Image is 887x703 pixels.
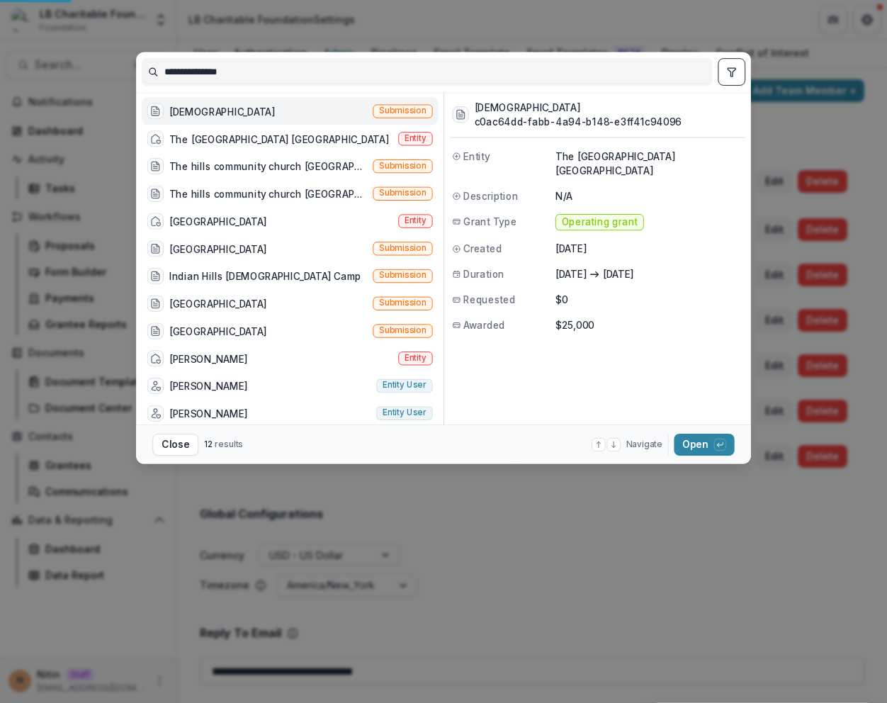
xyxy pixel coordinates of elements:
[555,149,742,178] p: The [GEOGRAPHIC_DATA] [GEOGRAPHIC_DATA]
[463,242,502,256] span: Created
[718,58,745,86] button: toggle filters
[674,434,734,456] button: Open
[169,186,368,201] div: The hills community church [GEOGRAPHIC_DATA]
[169,351,247,365] div: [PERSON_NAME]
[463,149,490,163] span: Entity
[463,317,505,332] span: Awarded
[383,381,426,390] span: Entity user
[169,159,368,173] div: The hills community church [GEOGRAPHIC_DATA]
[626,439,662,451] span: Navigate
[379,189,426,198] span: Submission
[555,242,742,256] p: [DATE]
[603,267,634,281] p: [DATE]
[475,100,682,114] h3: [DEMOGRAPHIC_DATA]
[463,189,518,203] span: Description
[169,214,267,228] div: [GEOGRAPHIC_DATA]
[475,115,682,129] h3: c0ac64dd-fabb-4a94-b148-e3ff41c94096
[215,439,243,450] span: results
[555,267,587,281] p: [DATE]
[379,298,426,308] span: Submission
[169,406,247,420] div: [PERSON_NAME]
[169,104,275,118] div: [DEMOGRAPHIC_DATA]
[463,292,516,306] span: Requested
[555,292,742,306] p: $0
[204,439,213,450] span: 12
[169,131,389,145] div: The [GEOGRAPHIC_DATA] [GEOGRAPHIC_DATA]
[555,189,742,203] p: N/A
[379,325,426,335] span: Submission
[562,216,638,227] span: Operating grant
[555,317,742,332] p: $25,000
[405,133,426,143] span: Entity
[169,241,267,255] div: [GEOGRAPHIC_DATA]
[383,407,426,417] span: Entity user
[379,106,426,116] span: Submission
[405,215,426,225] span: Entity
[463,214,517,228] span: Grant Type
[379,243,426,253] span: Submission
[169,296,267,310] div: [GEOGRAPHIC_DATA]
[152,434,198,456] button: Close
[169,323,267,337] div: [GEOGRAPHIC_DATA]
[379,271,426,281] span: Submission
[169,378,247,393] div: [PERSON_NAME]
[379,161,426,171] span: Submission
[405,353,426,363] span: Entity
[463,267,504,281] span: Duration
[169,269,361,283] div: Indian Hills [DEMOGRAPHIC_DATA] Camp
